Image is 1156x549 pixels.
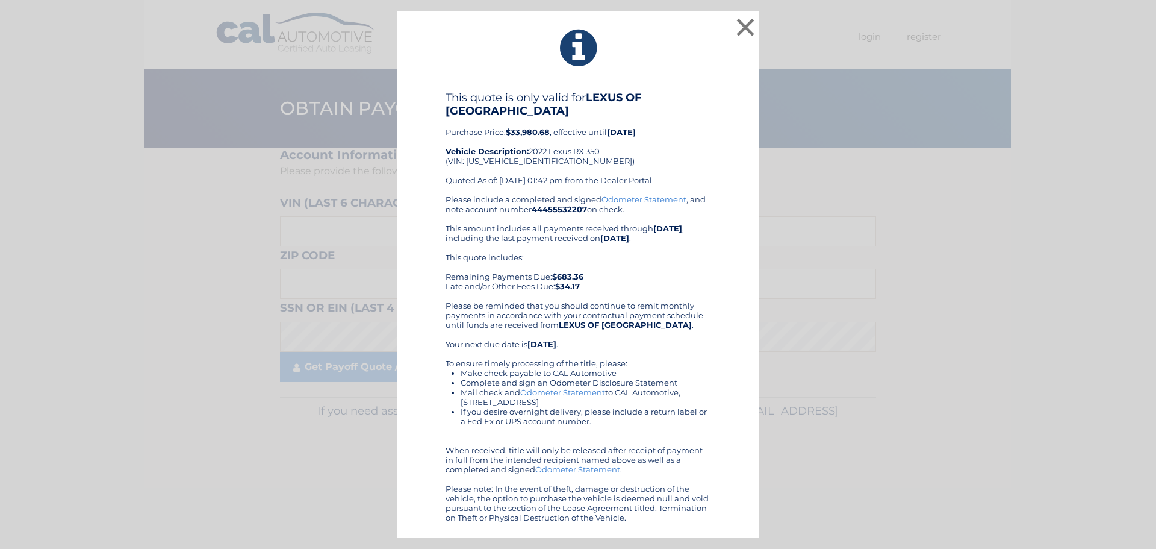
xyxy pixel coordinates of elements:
b: $683.36 [552,272,583,281]
b: LEXUS OF [GEOGRAPHIC_DATA] [559,320,692,330]
b: [DATE] [607,127,636,137]
a: Odometer Statement [520,387,605,397]
li: Mail check and to CAL Automotive, [STREET_ADDRESS] [461,387,710,407]
b: LEXUS OF [GEOGRAPHIC_DATA] [446,91,642,118]
li: If you desire overnight delivery, please include a return label or a Fed Ex or UPS account number. [461,407,710,426]
li: Complete and sign an Odometer Disclosure Statement [461,378,710,387]
button: × [733,15,757,39]
b: [DATE] [653,224,682,233]
div: This quote includes: Remaining Payments Due: Late and/or Other Fees Due: [446,253,710,291]
b: $34.17 [555,281,580,291]
div: Please include a completed and signed , and note account number on check. This amount includes al... [446,195,710,522]
div: Purchase Price: , effective until 2022 Lexus RX 350 (VIN: [US_VEHICLE_IDENTIFICATION_NUMBER]) Quo... [446,91,710,195]
b: $33,980.68 [506,127,550,137]
h4: This quote is only valid for [446,91,710,118]
b: [DATE] [527,339,556,349]
a: Odometer Statement [601,195,686,204]
li: Make check payable to CAL Automotive [461,368,710,378]
strong: Vehicle Description: [446,146,529,156]
a: Odometer Statement [535,465,620,474]
b: [DATE] [600,233,629,243]
b: 44455532207 [532,204,587,214]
